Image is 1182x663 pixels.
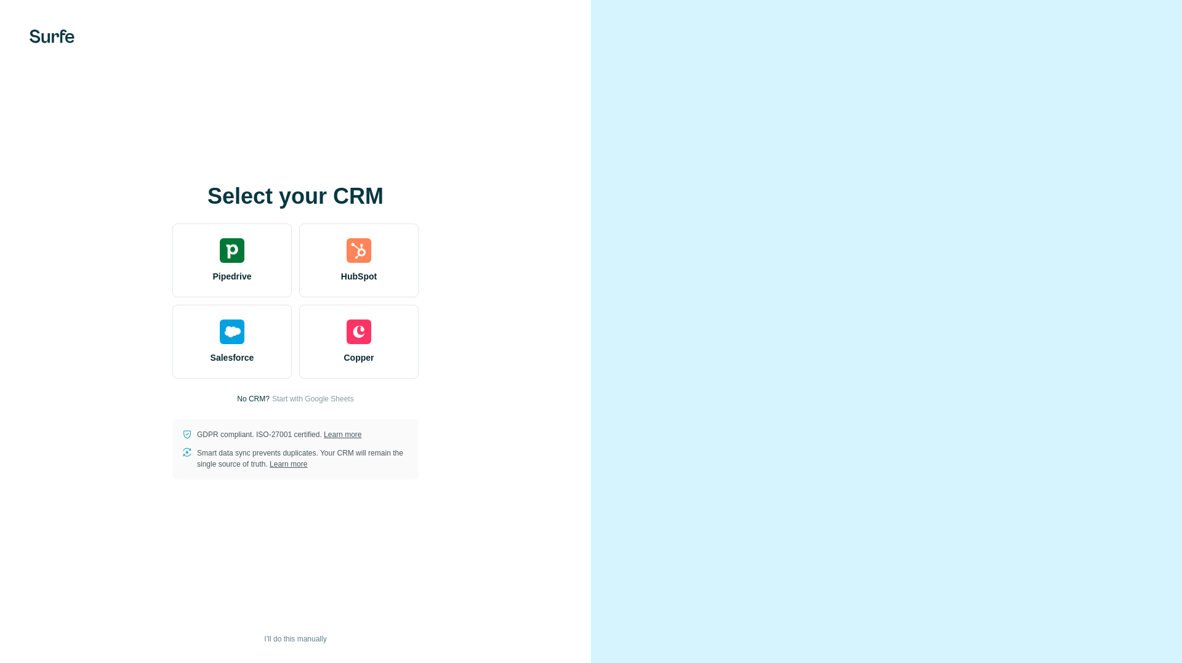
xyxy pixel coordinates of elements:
[255,630,335,648] button: I’ll do this manually
[197,429,361,440] p: GDPR compliant. ISO-27001 certified.
[172,184,419,209] h1: Select your CRM
[237,393,270,404] p: No CRM?
[220,238,244,263] img: pipedrive's logo
[347,238,371,263] img: hubspot's logo
[30,30,74,43] img: Surfe's logo
[220,319,244,344] img: salesforce's logo
[347,319,371,344] img: copper's logo
[264,633,326,645] span: I’ll do this manually
[212,270,251,283] span: Pipedrive
[272,393,354,404] button: Start with Google Sheets
[270,460,307,468] a: Learn more
[324,430,361,439] a: Learn more
[341,270,377,283] span: HubSpot
[344,352,374,364] span: Copper
[197,448,409,470] p: Smart data sync prevents duplicates. Your CRM will remain the single source of truth.
[211,352,254,364] span: Salesforce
